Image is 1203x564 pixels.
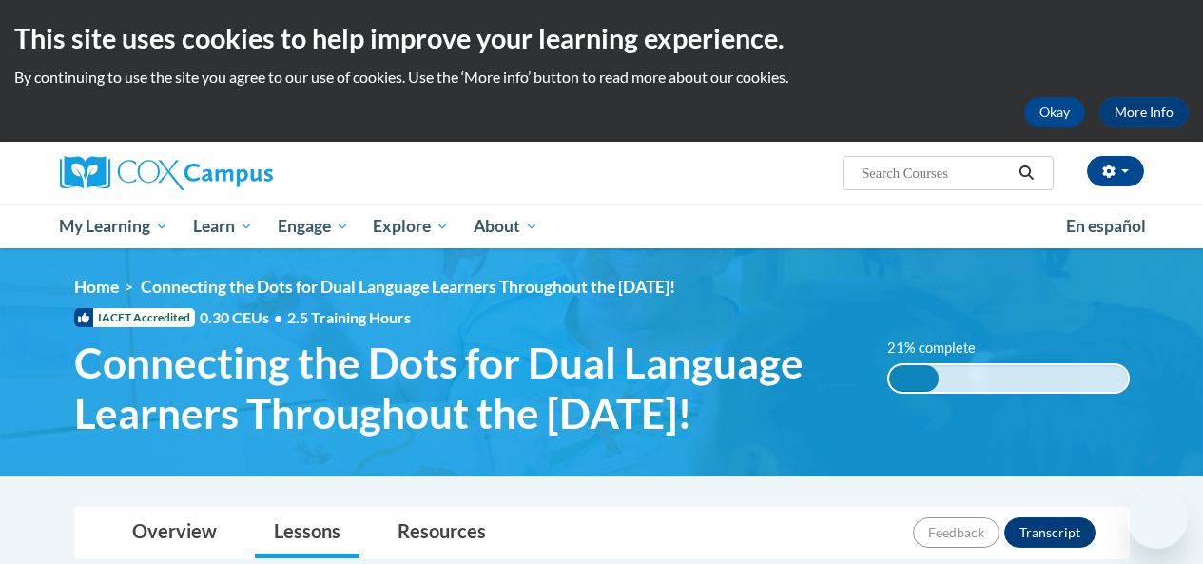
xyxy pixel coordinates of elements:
span: My Learning [59,215,168,238]
button: Okay [1024,97,1085,127]
span: Engage [278,215,349,238]
span: • [274,308,282,326]
a: En español [1054,206,1158,246]
a: Cox Campus [60,156,402,190]
button: Feedback [913,517,999,548]
a: More Info [1099,97,1189,127]
span: 2.5 Training Hours [287,308,411,326]
a: Home [74,277,119,297]
a: My Learning [48,204,182,248]
span: About [474,215,538,238]
a: Explore [360,204,461,248]
div: 21% complete [889,365,940,392]
a: Learn [181,204,265,248]
div: Main menu [46,204,1158,248]
input: Search Courses [860,162,1012,185]
p: By continuing to use the site you agree to our use of cookies. Use the ‘More info’ button to read... [14,67,1189,88]
a: Overview [113,508,236,558]
h2: This site uses cookies to help improve your learning experience. [14,19,1189,57]
a: About [461,204,551,248]
span: Connecting the Dots for Dual Language Learners Throughout the [DATE]! [74,338,859,438]
span: 0.30 CEUs [200,307,287,328]
span: Explore [373,215,449,238]
img: Cox Campus [60,156,273,190]
a: Lessons [255,508,359,558]
label: 21% complete [887,338,997,359]
a: Resources [378,508,505,558]
span: IACET Accredited [74,308,195,327]
button: Transcript [1004,517,1096,548]
span: Learn [193,215,253,238]
a: Engage [265,204,361,248]
span: Connecting the Dots for Dual Language Learners Throughout the [DATE]! [141,277,675,297]
span: En español [1066,216,1146,236]
iframe: Button to launch messaging window [1127,488,1188,549]
button: Account Settings [1087,156,1144,186]
button: Search [1012,162,1040,185]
